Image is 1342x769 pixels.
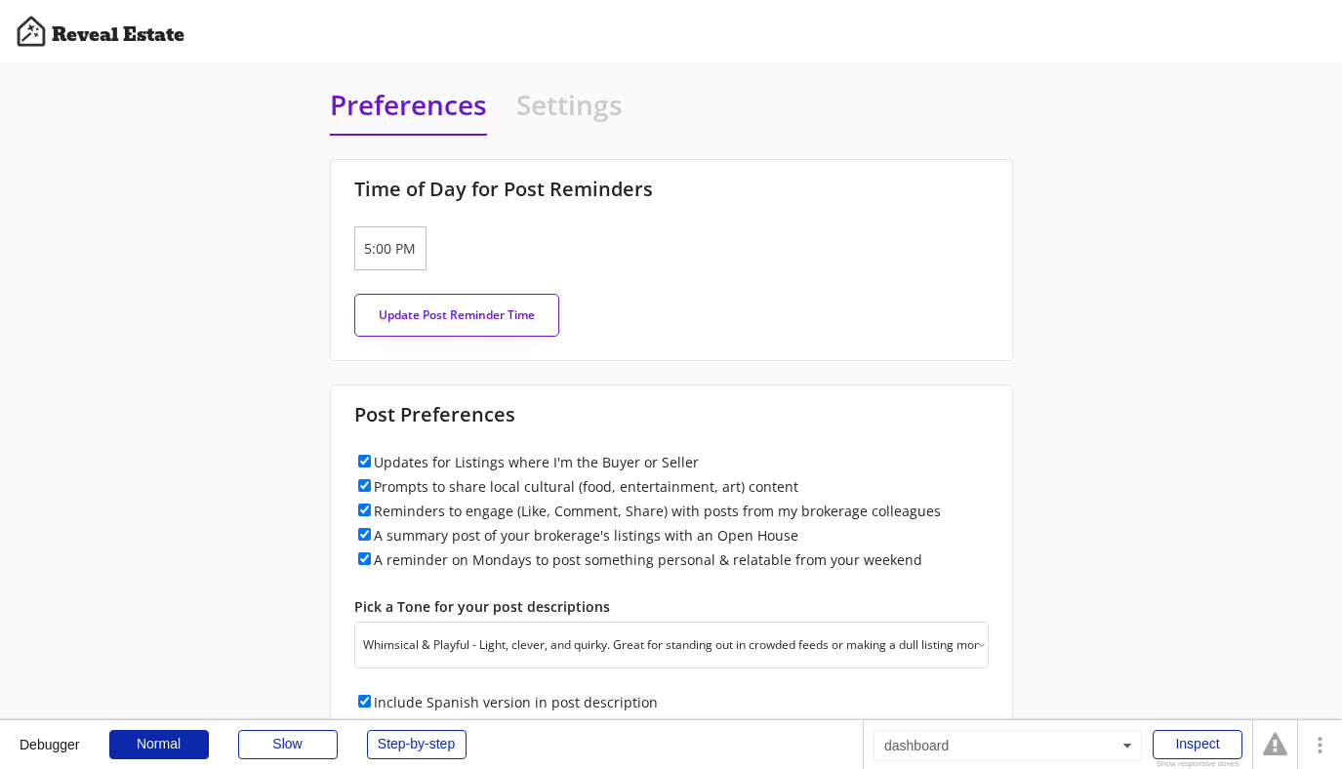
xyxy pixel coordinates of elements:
[374,453,699,471] label: Updates for Listings where I'm the Buyer or Seller
[109,730,209,759] div: Normal
[374,502,941,520] label: Reminders to engage (Like, Comment, Share) with posts from my brokerage colleagues
[354,401,989,428] h6: Post Preferences
[374,526,798,545] label: A summary post of your brokerage's listings with an Open House
[874,730,1142,761] div: dashboard
[355,226,427,270] input: 12:00 AM
[374,550,922,569] label: A reminder on Mondays to post something personal & relatable from your weekend
[374,477,798,496] label: Prompts to share local cultural (food, entertainment, art) content
[238,730,338,759] div: Slow
[330,86,487,136] h4: Preferences
[20,720,80,751] div: Debugger
[354,226,355,270] input: 10/05/2025
[354,294,559,337] button: Update Post Reminder Time
[52,22,184,47] h4: Reveal Estate
[367,730,467,759] div: Step-by-step
[1153,760,1242,768] div: Show responsive boxes
[374,693,658,711] label: Include Spanish version in post description
[354,597,989,617] h6: Pick a Tone for your post descriptions
[354,176,989,203] h6: Time of Day for Post Reminders
[16,16,47,47] img: Artboard%201%20copy%203%20%281%29.svg
[1153,730,1242,759] div: Inspect
[516,86,623,134] h4: Settings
